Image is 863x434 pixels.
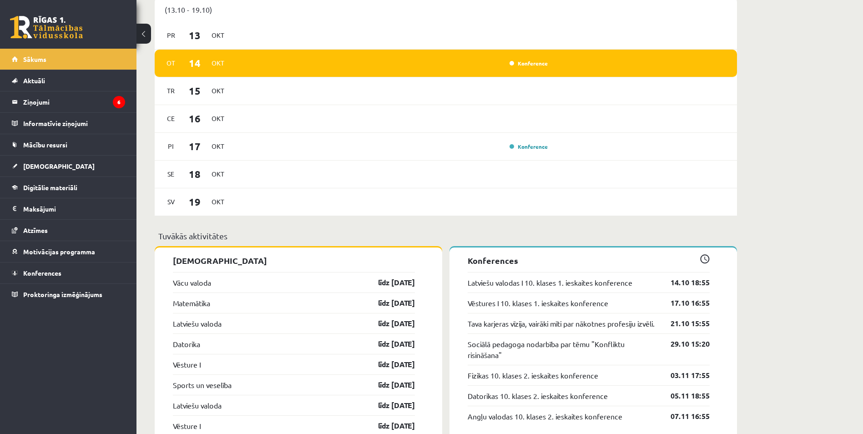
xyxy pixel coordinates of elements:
a: Vācu valoda [173,277,211,288]
a: Latviešu valoda [173,400,222,411]
span: 15 [181,83,209,98]
a: līdz [DATE] [362,338,415,349]
a: Datorikas 10. klases 2. ieskaites konference [468,390,608,401]
span: Atzīmes [23,226,48,234]
span: Sv [161,195,181,209]
span: Ot [161,56,181,70]
a: Maksājumi [12,198,125,219]
i: 6 [113,96,125,108]
a: līdz [DATE] [362,359,415,370]
p: [DEMOGRAPHIC_DATA] [173,254,415,267]
span: Konferences [23,269,61,277]
a: līdz [DATE] [362,420,415,431]
a: Motivācijas programma [12,241,125,262]
span: Ce [161,111,181,126]
span: Motivācijas programma [23,247,95,256]
a: 17.10 16:55 [657,298,710,308]
a: Matemātika [173,298,210,308]
span: 13 [181,28,209,43]
span: Okt [208,139,227,153]
span: Pi [161,139,181,153]
span: Okt [208,195,227,209]
span: 17 [181,139,209,154]
a: Aktuāli [12,70,125,91]
p: Tuvākās aktivitātes [158,230,733,242]
a: Sociālā pedagoga nodarbība par tēmu "Konfliktu risināšana" [468,338,657,360]
a: Konference [510,60,548,67]
span: Okt [208,28,227,42]
span: Pr [161,28,181,42]
a: Konferences [12,262,125,283]
span: Sākums [23,55,46,63]
a: Fizikas 10. klases 2. ieskaites konference [468,370,598,381]
a: līdz [DATE] [362,298,415,308]
a: 29.10 15:20 [657,338,710,349]
a: Vēstures I 10. klases 1. ieskaites konference [468,298,608,308]
span: 16 [181,111,209,126]
span: Tr [161,84,181,98]
span: Proktoringa izmēģinājums [23,290,102,298]
a: Tava karjeras vīzija, vairāki mīti par nākotnes profesiju izvēli. [468,318,655,329]
a: Rīgas 1. Tālmācības vidusskola [10,16,83,39]
span: Aktuāli [23,76,45,85]
a: Proktoringa izmēģinājums [12,284,125,305]
span: Okt [208,56,227,70]
a: 14.10 18:55 [657,277,710,288]
a: 03.11 17:55 [657,370,710,381]
a: Digitālie materiāli [12,177,125,198]
a: līdz [DATE] [362,277,415,288]
legend: Informatīvie ziņojumi [23,113,125,134]
span: Mācību resursi [23,141,67,149]
a: Vēsture I [173,420,201,431]
p: Konferences [468,254,710,267]
a: [DEMOGRAPHIC_DATA] [12,156,125,177]
span: Okt [208,111,227,126]
span: 14 [181,56,209,71]
a: 05.11 18:55 [657,390,710,401]
span: Se [161,167,181,181]
a: 07.11 16:55 [657,411,710,422]
a: Datorika [173,338,200,349]
a: Informatīvie ziņojumi [12,113,125,134]
a: 21.10 15:55 [657,318,710,329]
a: Latviešu valoda [173,318,222,329]
legend: Maksājumi [23,198,125,219]
span: 19 [181,194,209,209]
legend: Ziņojumi [23,91,125,112]
a: Sākums [12,49,125,70]
a: Ziņojumi6 [12,91,125,112]
span: Okt [208,84,227,98]
a: Vēsture I [173,359,201,370]
a: Sports un veselība [173,379,232,390]
a: Latviešu valodas I 10. klases 1. ieskaites konference [468,277,632,288]
a: līdz [DATE] [362,318,415,329]
a: Angļu valodas 10. klases 2. ieskaites konference [468,411,622,422]
a: Atzīmes [12,220,125,241]
a: Mācību resursi [12,134,125,155]
span: Digitālie materiāli [23,183,77,192]
span: Okt [208,167,227,181]
a: līdz [DATE] [362,400,415,411]
span: 18 [181,167,209,182]
a: Konference [510,143,548,150]
a: līdz [DATE] [362,379,415,390]
span: [DEMOGRAPHIC_DATA] [23,162,95,170]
